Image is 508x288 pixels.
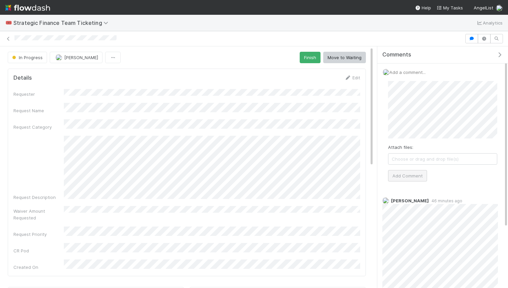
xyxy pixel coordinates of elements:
span: [PERSON_NAME] [64,55,98,60]
div: Requester [13,91,64,97]
h5: Details [13,75,32,81]
span: 46 minutes ago [429,198,462,203]
span: In Progress [11,55,43,60]
a: Analytics [476,19,503,27]
div: Request Description [13,194,64,201]
div: Waiver Amount Requested [13,208,64,221]
img: avatar_aa4fbed5-f21b-48f3-8bdd-57047a9d59de.png [55,54,62,61]
span: [PERSON_NAME] [391,198,429,203]
button: [PERSON_NAME] [50,52,102,63]
div: Request Name [13,107,64,114]
button: Move to Waiting [323,52,366,63]
img: logo-inverted-e16ddd16eac7371096b0.svg [5,2,50,13]
img: avatar_d2b43477-63dc-4e62-be5b-6fdd450c05a1.png [383,69,389,76]
span: Add a comment... [389,70,426,75]
a: Edit [344,75,360,80]
span: 🎟️ [5,20,12,26]
span: Choose or drag and drop file(s) [388,154,497,164]
button: Finish [300,52,321,63]
span: My Tasks [436,5,463,10]
span: Comments [382,51,411,58]
label: Attach files: [388,144,413,151]
div: Help [415,4,431,11]
div: Request Priority [13,231,64,238]
span: Strategic Finance Team Ticketing [13,19,112,26]
img: avatar_aa4fbed5-f21b-48f3-8bdd-57047a9d59de.png [382,197,389,204]
div: CR Pod [13,247,64,254]
span: AngelList [474,5,493,10]
a: My Tasks [436,4,463,11]
img: avatar_d2b43477-63dc-4e62-be5b-6fdd450c05a1.png [496,5,503,11]
button: Add Comment [388,170,427,181]
div: Created On [13,264,64,271]
button: In Progress [8,52,47,63]
div: Request Category [13,124,64,130]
